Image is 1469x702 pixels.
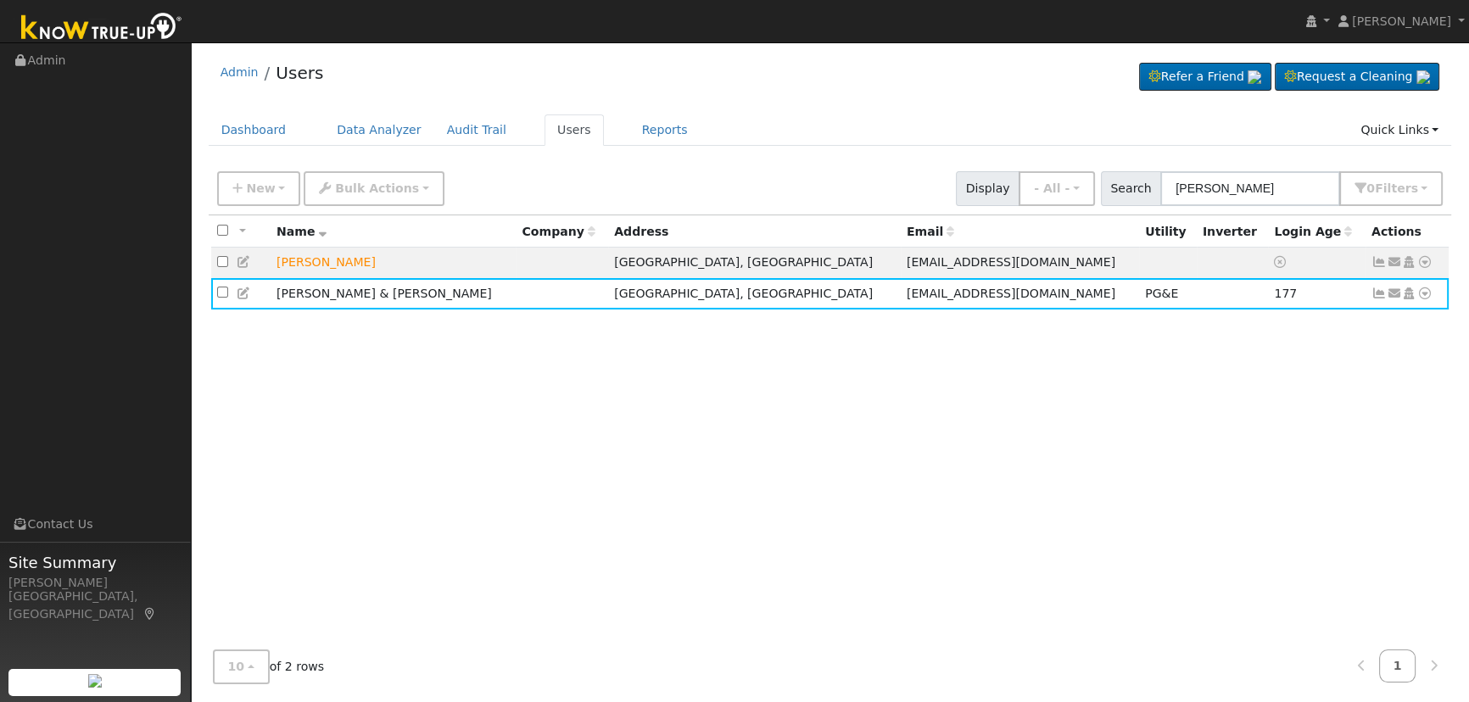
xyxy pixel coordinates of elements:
[213,649,325,684] span: of 2 rows
[335,181,419,195] span: Bulk Actions
[1371,223,1443,241] div: Actions
[1101,171,1161,206] span: Search
[1274,255,1289,269] a: No login access
[237,255,252,269] a: Edit User
[324,114,434,146] a: Data Analyzer
[1387,285,1402,303] a: kcarreon97@yahoo.com
[1371,287,1387,300] a: Show Graph
[614,223,895,241] div: Address
[1139,63,1271,92] a: Refer a Friend
[1387,253,1402,271] a: johnnycarreon@gmail.com
[271,248,517,279] td: Lead
[907,255,1115,269] span: [EMAIL_ADDRESS][DOMAIN_NAME]
[1352,14,1451,28] span: [PERSON_NAME]
[246,181,275,195] span: New
[304,171,444,206] button: Bulk Actions
[1145,223,1191,241] div: Utility
[1160,171,1340,206] input: Search
[1375,181,1418,195] span: Filter
[1339,171,1443,206] button: 0Filters
[545,114,604,146] a: Users
[228,660,245,673] span: 10
[13,9,191,47] img: Know True-Up
[1410,181,1417,195] span: s
[221,65,259,79] a: Admin
[1371,255,1387,269] a: Not connected
[217,171,301,206] button: New
[8,551,182,574] span: Site Summary
[1417,285,1433,303] a: Other actions
[1401,287,1416,300] a: Login As
[1417,253,1433,271] a: Other actions
[1145,287,1178,300] span: PG&E
[1203,223,1262,241] div: Inverter
[142,607,158,621] a: Map
[522,225,595,238] span: Company name
[907,287,1115,300] span: [EMAIL_ADDRESS][DOMAIN_NAME]
[1401,255,1416,269] a: Login As
[1274,287,1297,300] span: 03/26/2025 9:17:08 PM
[1379,649,1416,682] a: 1
[271,278,517,309] td: [PERSON_NAME] & [PERSON_NAME]
[213,649,270,684] button: 10
[1019,171,1095,206] button: - All -
[1248,70,1261,84] img: retrieve
[1416,70,1430,84] img: retrieve
[956,171,1019,206] span: Display
[8,588,182,623] div: [GEOGRAPHIC_DATA], [GEOGRAPHIC_DATA]
[1274,225,1352,238] span: Days since last login
[276,225,327,238] span: Name
[907,225,954,238] span: Email
[237,287,252,300] a: Edit User
[434,114,519,146] a: Audit Trail
[1348,114,1451,146] a: Quick Links
[608,278,901,309] td: [GEOGRAPHIC_DATA], [GEOGRAPHIC_DATA]
[8,574,182,592] div: [PERSON_NAME]
[276,63,323,83] a: Users
[88,674,102,688] img: retrieve
[629,114,701,146] a: Reports
[209,114,299,146] a: Dashboard
[608,248,901,279] td: [GEOGRAPHIC_DATA], [GEOGRAPHIC_DATA]
[1275,63,1439,92] a: Request a Cleaning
